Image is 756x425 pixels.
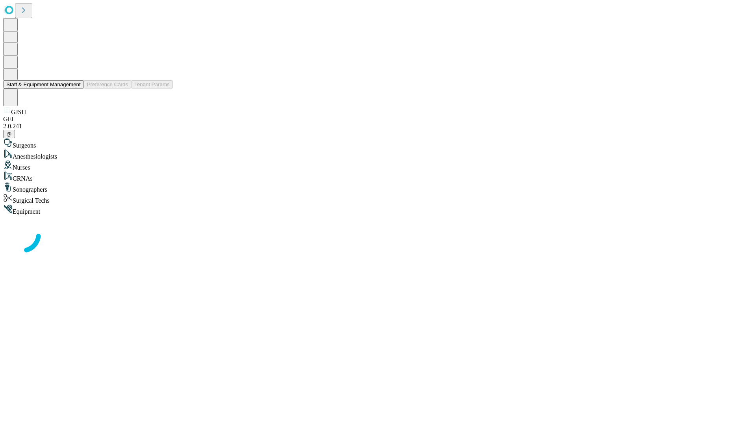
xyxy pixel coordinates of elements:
[3,80,84,89] button: Staff & Equipment Management
[6,131,12,137] span: @
[3,138,753,149] div: Surgeons
[3,193,753,204] div: Surgical Techs
[3,123,753,130] div: 2.0.241
[3,149,753,160] div: Anesthesiologists
[3,116,753,123] div: GEI
[3,204,753,215] div: Equipment
[84,80,131,89] button: Preference Cards
[3,171,753,182] div: CRNAs
[3,182,753,193] div: Sonographers
[3,160,753,171] div: Nurses
[131,80,173,89] button: Tenant Params
[3,130,15,138] button: @
[11,109,26,115] span: GJSH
